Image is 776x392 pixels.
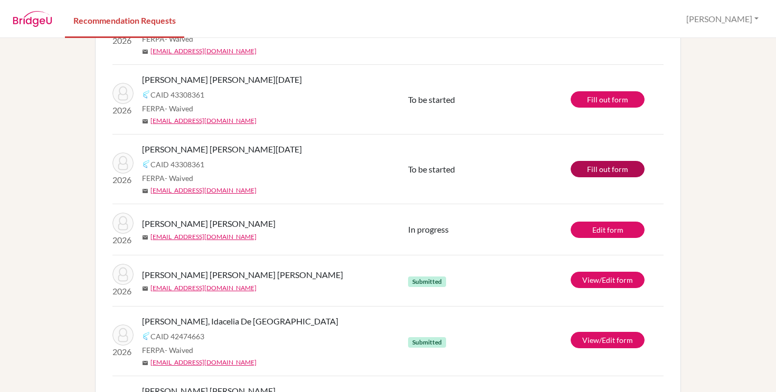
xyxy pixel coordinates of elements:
[571,161,645,177] a: Fill out form
[112,264,134,285] img: Holmann Martinez, Javiera Isabella
[571,272,645,288] a: View/Edit form
[112,346,134,358] p: 2026
[112,83,134,104] img: De Villers Sequeira, Lucia Marie
[408,94,455,104] span: To be started
[112,234,134,246] p: 2026
[165,34,193,43] span: - Waived
[142,315,338,328] span: [PERSON_NAME], Idacelia De [GEOGRAPHIC_DATA]
[150,159,204,170] span: CAID 43308361
[150,186,257,195] a: [EMAIL_ADDRESS][DOMAIN_NAME]
[408,224,449,234] span: In progress
[142,345,193,356] span: FERPA
[142,49,148,55] span: mail
[112,213,134,234] img: Cajina Rivas, Diana Adriela
[682,9,763,29] button: [PERSON_NAME]
[112,285,134,298] p: 2026
[165,346,193,355] span: - Waived
[142,285,148,292] span: mail
[142,173,193,184] span: FERPA
[142,234,148,241] span: mail
[142,332,150,340] img: Common App logo
[142,73,302,86] span: [PERSON_NAME] [PERSON_NAME][DATE]
[408,276,446,287] span: Submitted
[142,33,193,44] span: FERPA
[142,360,148,366] span: mail
[142,217,276,230] span: [PERSON_NAME] [PERSON_NAME]
[150,89,204,100] span: CAID 43308361
[142,103,193,114] span: FERPA
[142,90,150,99] img: Common App logo
[112,152,134,174] img: De Villers Sequeira, Lucia Marie
[165,104,193,113] span: - Waived
[142,143,302,156] span: [PERSON_NAME] [PERSON_NAME][DATE]
[112,174,134,186] p: 2026
[571,91,645,108] a: Fill out form
[142,269,343,281] span: [PERSON_NAME] [PERSON_NAME] [PERSON_NAME]
[13,11,52,27] img: BridgeU logo
[150,46,257,56] a: [EMAIL_ADDRESS][DOMAIN_NAME]
[150,358,257,367] a: [EMAIL_ADDRESS][DOMAIN_NAME]
[408,164,455,174] span: To be started
[142,118,148,125] span: mail
[142,188,148,194] span: mail
[408,337,446,348] span: Submitted
[112,104,134,117] p: 2026
[112,34,134,47] p: 2026
[165,174,193,183] span: - Waived
[150,116,257,126] a: [EMAIL_ADDRESS][DOMAIN_NAME]
[112,324,134,346] img: Gutierrez Medina, Idacelia De Los Angeles
[150,331,204,342] span: CAID 42474663
[150,232,257,242] a: [EMAIL_ADDRESS][DOMAIN_NAME]
[571,332,645,348] a: View/Edit form
[142,160,150,168] img: Common App logo
[65,2,184,38] a: Recommendation Requests
[571,222,645,238] a: Edit form
[150,283,257,293] a: [EMAIL_ADDRESS][DOMAIN_NAME]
